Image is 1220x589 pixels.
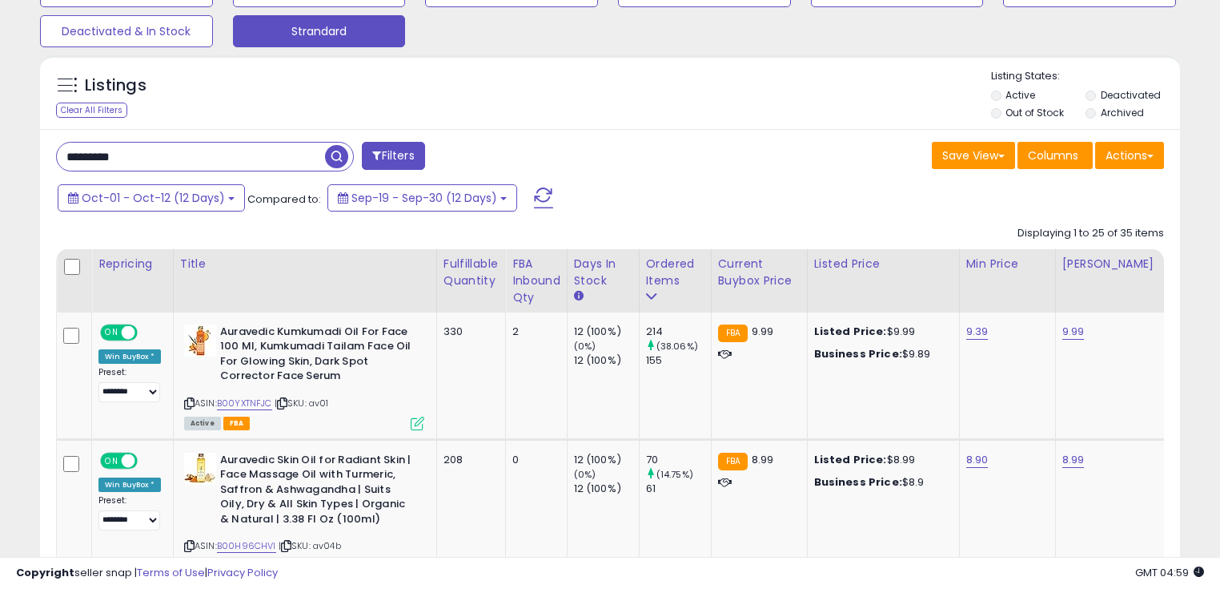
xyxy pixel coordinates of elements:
[85,75,146,97] h5: Listings
[102,325,122,339] span: ON
[98,349,161,364] div: Win BuyBox *
[135,325,161,339] span: OFF
[1062,256,1158,272] div: [PERSON_NAME]
[574,453,639,467] div: 12 (100%)
[814,347,947,361] div: $9.89
[656,468,693,481] small: (14.75%)
[184,325,216,357] img: 41iHksKecqL._SL40_.jpg
[184,453,216,485] img: 411l9iW7IyL._SL40_.jpg
[1135,565,1204,580] span: 2025-10-13 04:59 GMT
[512,325,555,339] div: 2
[1101,106,1144,119] label: Archived
[814,256,953,272] div: Listed Price
[718,453,748,470] small: FBA
[814,346,902,361] b: Business Price:
[752,324,774,339] span: 9.99
[102,454,122,467] span: ON
[98,256,167,272] div: Repricing
[718,256,801,289] div: Current Buybox Price
[656,340,698,353] small: (38.06%)
[718,325,748,342] small: FBA
[646,325,711,339] div: 214
[217,539,276,553] a: B00H96CHVI
[814,475,947,490] div: $8.9
[220,453,415,531] b: Auravedic Skin Oil for Radiant Skin | Face Massage Oil with Turmeric, Saffron & Ashwagandha | Sui...
[991,69,1181,84] p: Listing States:
[574,325,639,339] div: 12 (100%)
[646,256,704,289] div: Ordered Items
[98,495,161,531] div: Preset:
[82,190,225,206] span: Oct-01 - Oct-12 (12 Days)
[1095,142,1164,169] button: Actions
[574,289,584,304] small: Days In Stock.
[275,397,329,409] span: | SKU: av01
[814,325,947,339] div: $9.99
[207,565,278,580] a: Privacy Policy
[932,142,1015,169] button: Save View
[443,256,499,289] div: Fulfillable Quantity
[646,453,711,467] div: 70
[233,15,406,47] button: Strandard
[646,353,711,368] div: 155
[58,184,245,212] button: Oct-01 - Oct-12 (12 Days)
[1062,324,1085,340] a: 9.99
[512,256,560,306] div: FBA inbound Qty
[1005,88,1035,102] label: Active
[16,566,278,581] div: seller snap | |
[512,453,555,467] div: 0
[752,452,774,467] span: 8.99
[327,184,517,212] button: Sep-19 - Sep-30 (12 Days)
[646,482,711,496] div: 61
[1028,147,1078,163] span: Columns
[247,192,321,207] span: Compared to:
[814,474,902,490] b: Business Price:
[362,142,424,170] button: Filters
[574,256,632,289] div: Days In Stock
[180,256,430,272] div: Title
[574,482,639,496] div: 12 (100%)
[184,417,221,430] span: All listings currently available for purchase on Amazon
[966,256,1049,272] div: Min Price
[40,15,213,47] button: Deactivated & In Stock
[1017,226,1164,241] div: Displaying 1 to 25 of 35 items
[443,453,493,467] div: 208
[574,468,596,481] small: (0%)
[16,565,74,580] strong: Copyright
[574,353,639,368] div: 12 (100%)
[1005,106,1064,119] label: Out of Stock
[814,324,887,339] b: Listed Price:
[1017,142,1093,169] button: Columns
[220,325,415,388] b: Auravedic Kumkumadi Oil For Face 100 Ml, Kumkumadi Tailam Face Oil For Glowing Skin, Dark Spot Co...
[279,539,341,552] span: | SKU: av04b
[184,325,424,429] div: ASIN:
[1062,452,1085,468] a: 8.99
[966,452,989,468] a: 8.90
[135,454,161,467] span: OFF
[814,452,887,467] b: Listed Price:
[56,103,127,118] div: Clear All Filters
[217,397,272,410] a: B00YXTNFJC
[351,190,497,206] span: Sep-19 - Sep-30 (12 Days)
[443,325,493,339] div: 330
[1101,88,1161,102] label: Deactivated
[98,478,161,492] div: Win BuyBox *
[574,340,596,353] small: (0%)
[814,453,947,467] div: $8.99
[137,565,205,580] a: Terms of Use
[966,324,989,340] a: 9.39
[98,367,161,403] div: Preset:
[223,417,251,430] span: FBA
